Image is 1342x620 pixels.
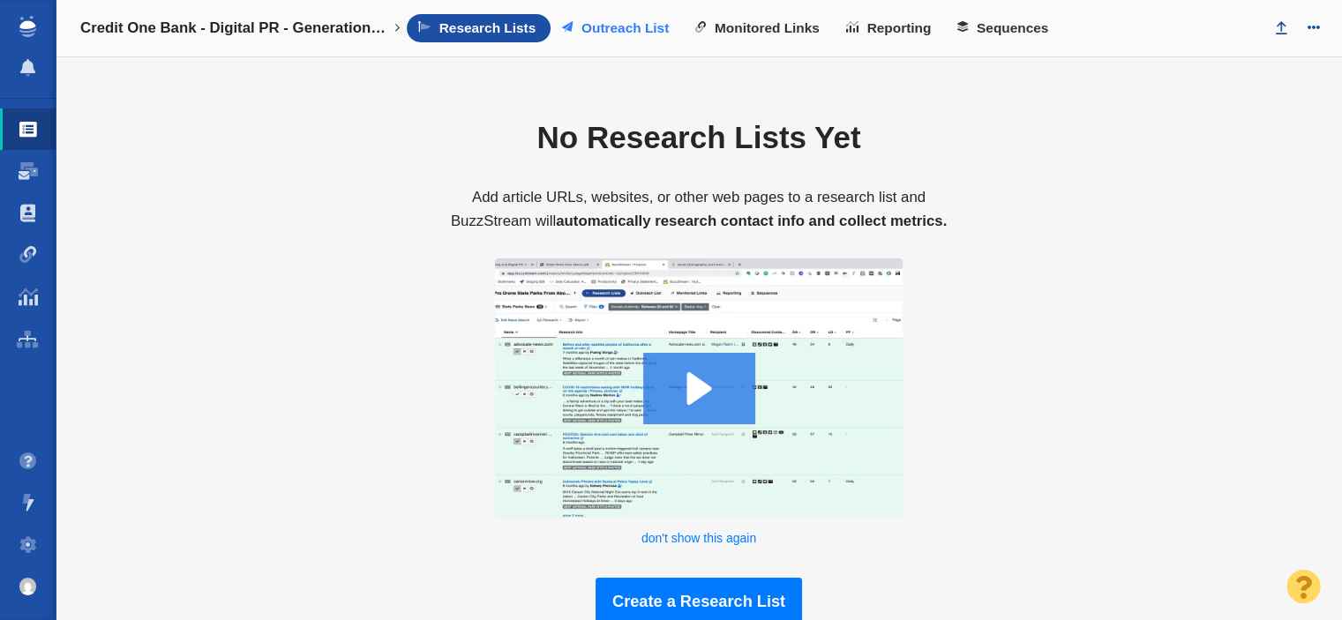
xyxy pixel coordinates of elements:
p: Add article URLs, websites, or other web pages to a research list and BuzzStream will [439,186,958,234]
span: Outreach List [581,20,669,36]
a: Outreach List [551,14,684,42]
a: Monitored Links [684,14,835,42]
h4: Credit One Bank - Digital PR - Generational Financial Trauma [80,19,389,37]
a: Sequences [946,14,1063,42]
a: Reporting [835,14,946,42]
span: Monitored Links [715,20,820,36]
span: Sequences [977,20,1048,36]
img: c9363fb76f5993e53bff3b340d5c230a [19,578,37,595]
span: Reporting [867,20,932,36]
h1: No Research Lists Yet [439,119,958,156]
img: buzzstream_logo_iconsimple.png [19,16,35,37]
a: don't show this again [641,531,756,545]
strong: automatically research contact info and collect metrics. [556,213,947,229]
div: Play [643,353,755,424]
a: Research Lists [407,14,551,42]
span: Research Lists [439,20,536,36]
